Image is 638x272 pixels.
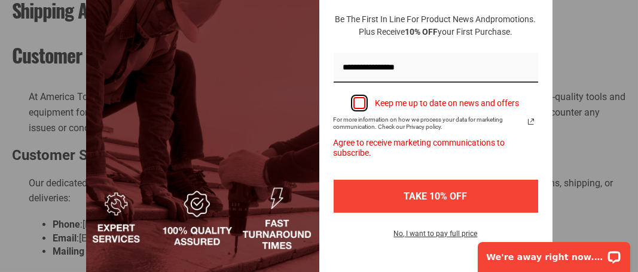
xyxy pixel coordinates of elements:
span: For more information on how we process your data for marketing communication. Check our Privacy p... [334,116,524,131]
div: Keep me up to date on news and offers [375,98,519,108]
input: Email field [334,53,538,83]
span: promotions. Plus receive your first purchase. [359,14,536,37]
a: Read our Privacy Policy [524,114,538,129]
iframe: LiveChat chat widget [470,234,638,272]
strong: 10% OFF [405,27,438,37]
svg: link icon [524,114,538,129]
h3: Be the first in line for product news and [331,13,541,38]
div: Agree to receive marketing communications to subscribe. [334,131,538,165]
button: TAKE 10% OFF [334,180,538,213]
button: No, I want to pay full price [384,227,487,247]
